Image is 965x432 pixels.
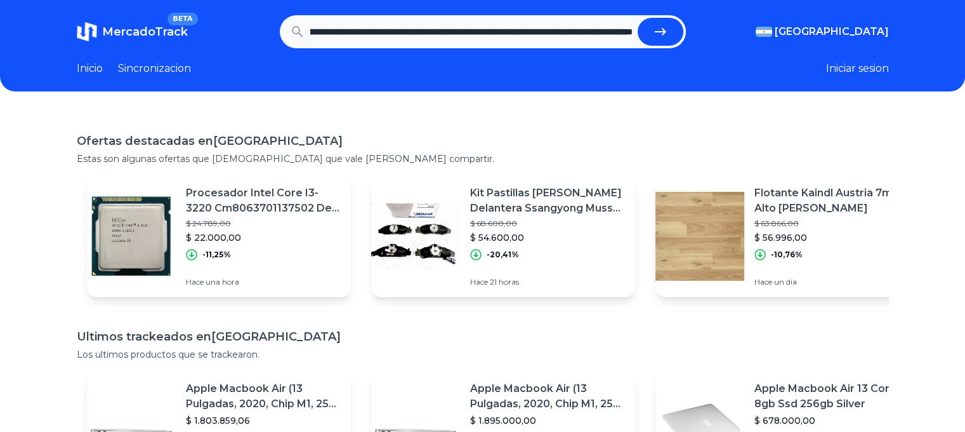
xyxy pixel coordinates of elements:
[470,231,625,244] p: $ 54.600,00
[754,219,909,229] p: $ 63.866,00
[87,192,176,281] img: Featured image
[102,25,188,39] span: MercadoTrack
[118,61,191,76] a: Sincronizacion
[202,250,231,260] p: -11,25%
[487,250,519,260] p: -20,41%
[754,381,909,412] p: Apple Macbook Air 13 Core I5 8gb Ssd 256gb Silver
[186,277,341,287] p: Hace una hora
[771,250,803,260] p: -10,76%
[754,414,909,427] p: $ 678.000,00
[470,414,625,427] p: $ 1.895.000,00
[826,61,889,76] button: Iniciar sesion
[186,414,341,427] p: $ 1.803.859,06
[77,22,188,42] a: MercadoTrackBETA
[77,152,889,165] p: Estas son algunas ofertas que [DEMOGRAPHIC_DATA] que vale [PERSON_NAME] compartir.
[186,219,341,229] p: $ 24.789,00
[754,186,909,216] p: Flotante Kaindl Austria 7mm Alto [PERSON_NAME]
[470,381,625,412] p: Apple Macbook Air (13 Pulgadas, 2020, Chip M1, 256 Gb De Ssd, 8 Gb De Ram) - Plata
[87,175,351,297] a: Featured imageProcesador Intel Core I3-3220 Cm8063701137502 De 2 Núcleos Y 3.3ghz De Frecuencia C...
[470,186,625,216] p: Kit Pastillas [PERSON_NAME] Delantera Ssangyong Musso New Korando
[186,381,341,412] p: Apple Macbook Air (13 Pulgadas, 2020, Chip M1, 256 Gb De Ssd, 8 Gb De Ram) - Plata
[470,277,625,287] p: Hace 21 horas
[77,22,97,42] img: MercadoTrack
[371,192,460,281] img: Featured image
[470,219,625,229] p: $ 68.600,00
[655,192,744,281] img: Featured image
[756,24,889,39] button: [GEOGRAPHIC_DATA]
[167,13,197,25] span: BETA
[371,175,635,297] a: Featured imageKit Pastillas [PERSON_NAME] Delantera Ssangyong Musso New Korando$ 68.600,00$ 54.60...
[77,61,103,76] a: Inicio
[77,328,889,346] h1: Ultimos trackeados en [GEOGRAPHIC_DATA]
[754,277,909,287] p: Hace un día
[754,231,909,244] p: $ 56.996,00
[77,348,889,361] p: Los ultimos productos que se trackearon.
[655,175,919,297] a: Featured imageFlotante Kaindl Austria 7mm Alto [PERSON_NAME]$ 63.866,00$ 56.996,00-10,76%Hace un día
[756,27,772,37] img: Argentina
[186,186,341,216] p: Procesador Intel Core I3-3220 Cm8063701137502 De 2 Núcleos Y 3.3ghz De Frecuencia Con Gráfica Int...
[77,132,889,150] h1: Ofertas destacadas en [GEOGRAPHIC_DATA]
[186,231,341,244] p: $ 22.000,00
[775,24,889,39] span: [GEOGRAPHIC_DATA]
